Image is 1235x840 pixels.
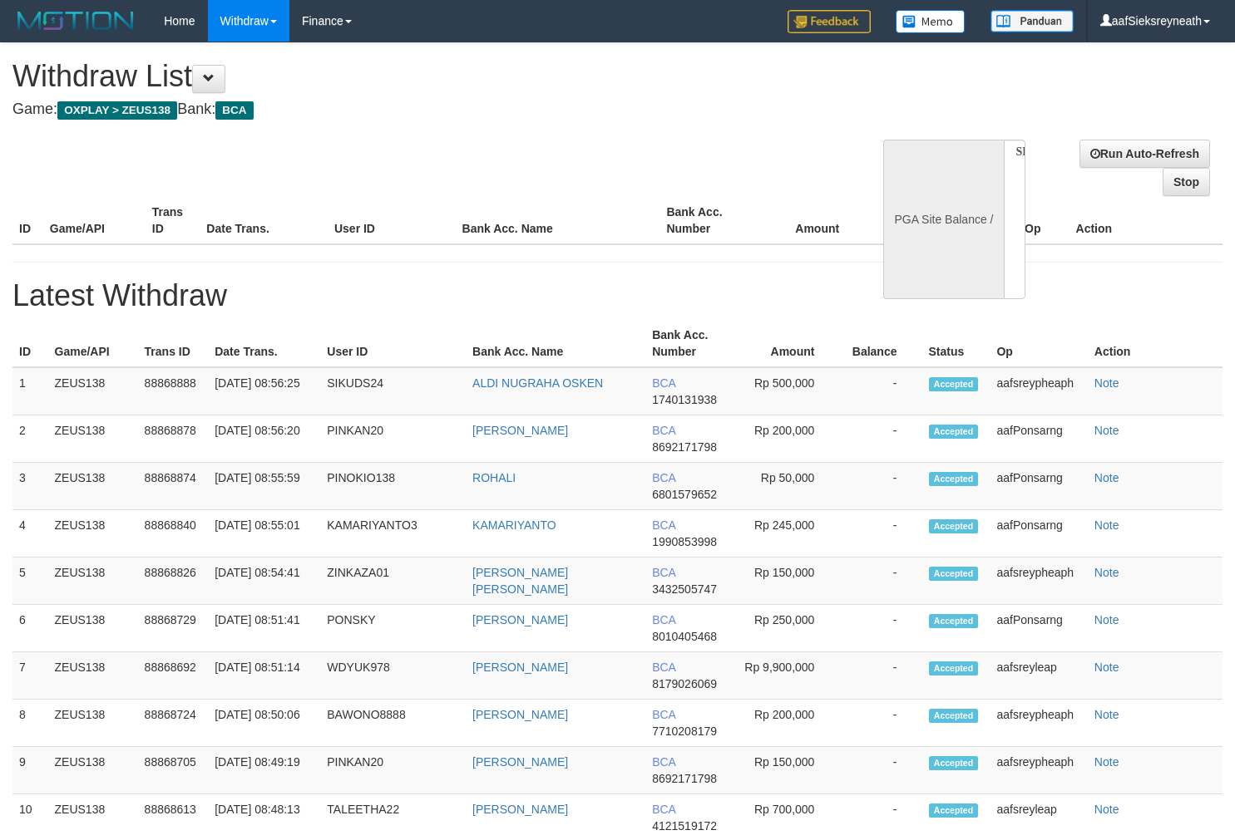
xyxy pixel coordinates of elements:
span: 7710208179 [652,725,717,738]
td: Rp 150,000 [735,747,839,794]
td: Rp 9,900,000 [735,652,839,700]
td: [DATE] 08:50:06 [208,700,320,747]
a: [PERSON_NAME] [472,613,568,626]
span: 8692171798 [652,440,717,454]
a: KAMARIYANTO [472,518,556,532]
a: [PERSON_NAME] [472,708,568,721]
th: Game/API [43,197,146,244]
span: 6801579652 [652,488,717,501]
span: BCA [652,471,675,484]
span: 4121519172 [652,819,717,833]
td: aafsreypheaph [990,367,1087,415]
span: Accepted [929,472,979,486]
th: Trans ID [146,197,200,244]
td: [DATE] 08:54:41 [208,558,320,605]
img: Button%20Memo.svg [896,10,966,33]
th: Op [990,320,1087,367]
td: [DATE] 08:51:41 [208,605,320,652]
th: Status [922,320,990,367]
td: - [839,605,921,652]
td: - [839,463,921,510]
a: [PERSON_NAME] [472,661,568,674]
span: BCA [652,424,675,437]
a: Note [1094,661,1119,674]
span: Accepted [929,567,979,581]
td: Rp 150,000 [735,558,839,605]
span: BCA [652,566,675,579]
a: Note [1094,803,1119,816]
th: Bank Acc. Number [645,320,735,367]
a: [PERSON_NAME] [472,803,568,816]
th: Op [1018,197,1069,244]
td: KAMARIYANTO3 [320,510,466,558]
th: Game/API [48,320,138,367]
td: ZINKAZA01 [320,558,466,605]
td: 88868826 [138,558,209,605]
td: PINKAN20 [320,747,466,794]
a: Note [1094,518,1119,532]
span: 3432505747 [652,582,717,596]
span: Accepted [929,803,979,818]
td: aafsreypheaph [990,700,1087,747]
td: - [839,747,921,794]
span: BCA [652,803,675,816]
td: Rp 200,000 [735,700,839,747]
td: - [839,558,921,605]
span: Accepted [929,756,979,770]
a: [PERSON_NAME] [PERSON_NAME] [472,566,568,596]
td: - [839,700,921,747]
th: User ID [328,197,456,244]
span: 8692171798 [652,772,717,785]
td: 88868840 [138,510,209,558]
td: aafPonsarng [990,510,1087,558]
span: BCA [215,101,253,120]
td: aafPonsarng [990,463,1087,510]
a: [PERSON_NAME] [472,755,568,769]
td: Rp 200,000 [735,415,839,463]
td: ZEUS138 [48,510,138,558]
span: Accepted [929,661,979,675]
td: [DATE] 08:49:19 [208,747,320,794]
td: BAWONO8888 [320,700,466,747]
div: PGA Site Balance / [883,140,1003,299]
td: 88868692 [138,652,209,700]
td: aafsreyleap [990,652,1087,700]
h1: Withdraw List [12,60,807,93]
td: 88868705 [138,747,209,794]
th: Bank Acc. Name [466,320,645,367]
th: Trans ID [138,320,209,367]
td: SIKUDS24 [320,367,466,415]
td: - [839,652,921,700]
th: Balance [864,197,958,244]
td: - [839,415,921,463]
a: ALDI NUGRAHA OSKEN [472,376,603,390]
th: User ID [320,320,466,367]
td: [DATE] 08:55:59 [208,463,320,510]
span: OXPLAY > ZEUS138 [57,101,177,120]
td: aafsreypheaph [990,558,1087,605]
td: ZEUS138 [48,700,138,747]
th: Amount [735,320,839,367]
th: Bank Acc. Number [659,197,762,244]
a: Note [1094,424,1119,437]
td: ZEUS138 [48,558,138,605]
a: Note [1094,708,1119,721]
img: MOTION_logo.png [12,8,139,33]
h4: Game: Bank: [12,101,807,118]
td: ZEUS138 [48,367,138,415]
td: ZEUS138 [48,605,138,652]
td: aafPonsarng [990,415,1087,463]
td: [DATE] 08:55:01 [208,510,320,558]
th: Bank Acc. Name [456,197,660,244]
span: Accepted [929,425,979,439]
span: Accepted [929,614,979,628]
span: BCA [652,376,675,390]
th: Amount [762,197,864,244]
span: BCA [652,518,675,532]
a: Note [1094,376,1119,390]
td: ZEUS138 [48,463,138,510]
th: Balance [839,320,921,367]
a: Note [1094,566,1119,579]
td: 88868878 [138,415,209,463]
td: 2 [12,415,48,463]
